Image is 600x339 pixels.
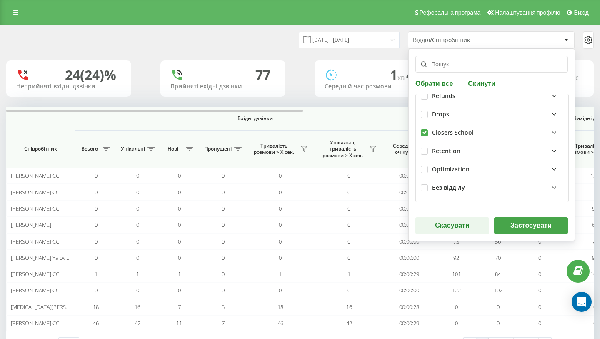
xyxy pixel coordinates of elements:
[136,286,139,294] span: 0
[178,286,181,294] span: 0
[383,184,435,200] td: 00:00:00
[11,270,59,278] span: [PERSON_NAME] CC
[65,67,116,83] div: 24 (24)%
[277,319,283,327] span: 46
[178,303,181,311] span: 7
[432,93,455,100] div: Refunds
[495,238,501,245] span: 56
[95,188,97,196] span: 0
[575,73,579,82] span: c
[383,168,435,184] td: 00:00:00
[383,217,435,233] td: 00:00:00
[95,221,97,229] span: 0
[11,254,85,261] span: [PERSON_NAME] Yalovenko CC
[178,238,181,245] span: 0
[136,270,139,278] span: 1
[255,67,270,83] div: 77
[453,238,459,245] span: 73
[390,66,406,84] span: 1
[178,270,181,278] span: 1
[97,115,413,122] span: Вхідні дзвінки
[13,146,67,152] span: Співробітник
[178,254,181,261] span: 0
[346,303,352,311] span: 16
[279,205,282,212] span: 0
[222,270,225,278] span: 0
[383,282,435,299] td: 00:00:00
[383,233,435,249] td: 00:00:00
[222,254,225,261] span: 0
[136,205,139,212] span: 0
[319,139,367,159] span: Унікальні, тривалість розмови > Х сек.
[11,205,59,212] span: [PERSON_NAME] CC
[574,9,589,16] span: Вихід
[452,270,461,278] span: 101
[95,172,97,179] span: 0
[222,238,225,245] span: 0
[162,146,183,152] span: Нові
[538,286,541,294] span: 0
[592,221,598,229] span: 65
[93,319,99,327] span: 46
[494,286,502,294] span: 102
[95,205,97,212] span: 0
[325,83,430,90] div: Середній час розмови
[432,166,470,173] div: Optimization
[95,270,97,278] span: 1
[279,254,282,261] span: 0
[222,172,225,179] span: 0
[592,205,598,212] span: 96
[136,172,139,179] span: 0
[222,319,225,327] span: 7
[538,254,541,261] span: 0
[452,286,461,294] span: 122
[420,9,481,16] span: Реферальна програма
[176,319,182,327] span: 11
[11,303,100,311] span: [MEDICAL_DATA][PERSON_NAME] CC
[347,238,350,245] span: 0
[432,184,465,191] div: Без відділу
[136,221,139,229] span: 0
[11,238,59,245] span: [PERSON_NAME] CC
[538,319,541,327] span: 0
[383,299,435,315] td: 00:00:28
[497,319,500,327] span: 0
[592,238,598,245] span: 73
[495,254,501,261] span: 70
[347,270,350,278] span: 1
[16,83,121,90] div: Неприйняті вхідні дзвінки
[538,270,541,278] span: 0
[95,238,97,245] span: 0
[347,172,350,179] span: 0
[136,238,139,245] span: 0
[346,319,352,327] span: 42
[11,286,59,294] span: [PERSON_NAME] CC
[135,303,140,311] span: 16
[222,188,225,196] span: 0
[93,303,99,311] span: 18
[279,238,282,245] span: 0
[432,129,474,136] div: Closers School
[277,303,283,311] span: 18
[593,303,596,311] span: 0
[383,266,435,282] td: 00:00:29
[279,172,282,179] span: 0
[383,315,435,331] td: 00:00:29
[222,221,225,229] span: 0
[406,66,425,84] span: 43
[397,73,406,82] span: хв
[279,286,282,294] span: 0
[135,319,140,327] span: 42
[222,205,225,212] span: 0
[590,270,599,278] span: 101
[11,319,59,327] span: [PERSON_NAME] СС
[413,37,512,44] div: Відділ/Співробітник
[593,319,596,327] span: 0
[250,143,298,156] span: Тривалість розмови > Х сек.
[178,172,181,179] span: 0
[136,254,139,261] span: 0
[178,221,181,229] span: 0
[455,303,458,311] span: 0
[383,250,435,266] td: 00:00:00
[136,188,139,196] span: 0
